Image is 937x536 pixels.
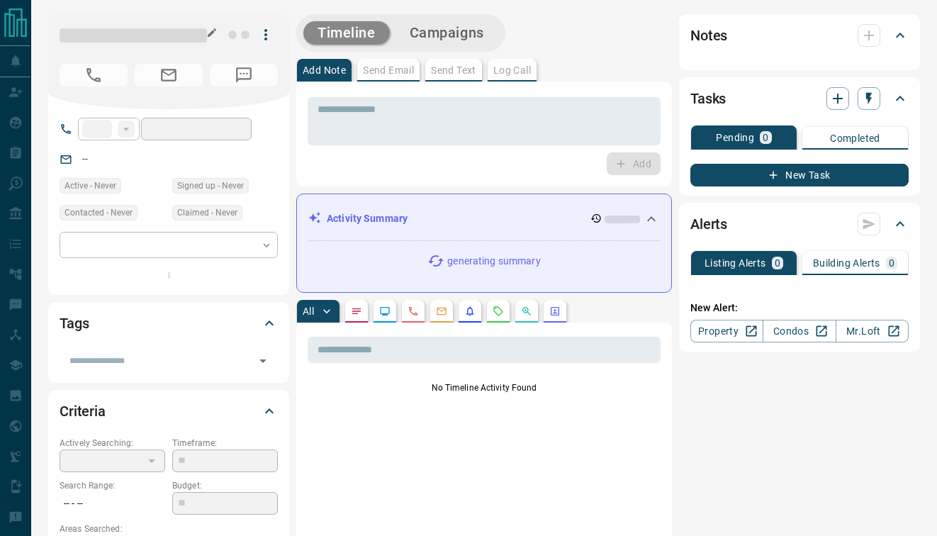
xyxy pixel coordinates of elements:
[60,306,278,340] div: Tags
[690,87,726,110] h2: Tasks
[172,437,278,450] p: Timeframe:
[716,133,754,143] p: Pending
[60,492,165,515] p: -- - --
[690,18,909,52] div: Notes
[763,320,836,342] a: Condos
[60,400,106,423] h2: Criteria
[379,306,391,317] svg: Lead Browsing Activity
[889,258,894,268] p: 0
[836,320,909,342] a: Mr.Loft
[60,64,128,86] span: No Number
[705,258,766,268] p: Listing Alerts
[308,381,661,394] p: No Timeline Activity Found
[395,21,498,45] button: Campaigns
[690,301,909,316] p: New Alert:
[172,479,278,492] p: Budget:
[327,211,408,226] p: Activity Summary
[64,206,133,220] span: Contacted - Never
[303,21,390,45] button: Timeline
[549,306,561,317] svg: Agent Actions
[690,207,909,241] div: Alerts
[82,153,88,164] a: --
[135,64,203,86] span: No Email
[690,24,727,47] h2: Notes
[351,306,362,317] svg: Notes
[177,179,244,193] span: Signed up - Never
[521,306,532,317] svg: Opportunities
[60,312,89,335] h2: Tags
[493,306,504,317] svg: Requests
[303,306,314,316] p: All
[763,133,768,143] p: 0
[60,479,165,492] p: Search Range:
[690,213,727,235] h2: Alerts
[690,82,909,116] div: Tasks
[464,306,476,317] svg: Listing Alerts
[775,258,780,268] p: 0
[253,351,273,371] button: Open
[830,133,880,143] p: Completed
[60,394,278,428] div: Criteria
[813,258,880,268] p: Building Alerts
[177,206,237,220] span: Claimed - Never
[447,254,540,269] p: generating summary
[210,64,278,86] span: No Number
[308,206,660,232] div: Activity Summary
[303,65,346,75] p: Add Note
[690,164,909,186] button: New Task
[690,320,763,342] a: Property
[60,437,165,450] p: Actively Searching:
[64,179,116,193] span: Active - Never
[408,306,419,317] svg: Calls
[60,523,278,535] p: Areas Searched:
[436,306,447,317] svg: Emails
